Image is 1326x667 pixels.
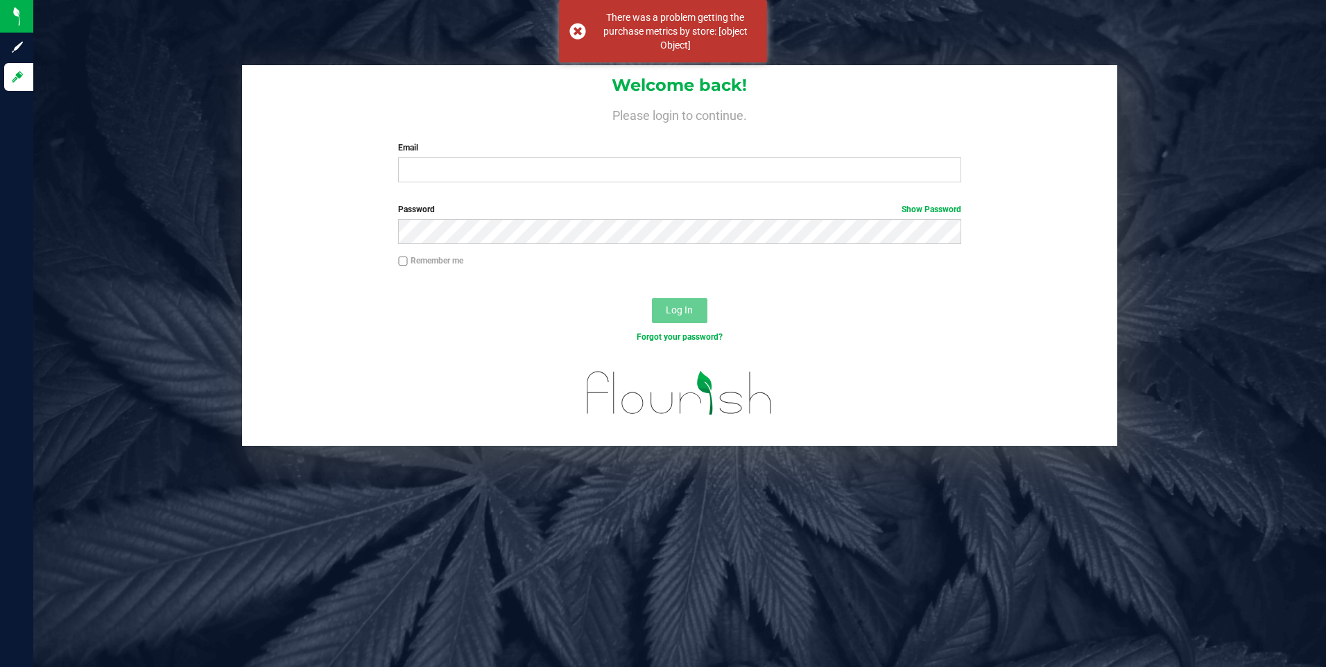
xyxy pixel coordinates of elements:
[10,40,24,54] inline-svg: Sign up
[242,76,1118,94] h1: Welcome back!
[242,105,1118,122] h4: Please login to continue.
[570,358,789,428] img: flourish_logo.svg
[652,298,707,323] button: Log In
[637,332,723,342] a: Forgot your password?
[902,205,961,214] a: Show Password
[398,141,961,154] label: Email
[594,10,757,52] div: There was a problem getting the purchase metrics by store: [object Object]
[398,254,463,267] label: Remember me
[398,257,408,266] input: Remember me
[666,304,693,315] span: Log In
[10,70,24,84] inline-svg: Log in
[398,205,435,214] span: Password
